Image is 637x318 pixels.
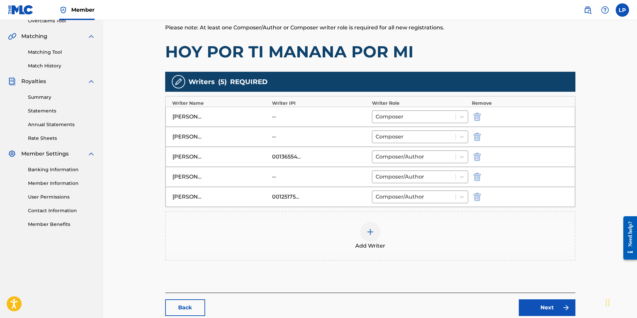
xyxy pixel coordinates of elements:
a: Summary [28,94,95,101]
a: Member Information [28,180,95,187]
img: expand [87,32,95,40]
img: Top Rightsholder [59,6,67,14]
a: Matching Tool [28,49,95,56]
span: Add Writer [355,242,385,250]
a: Banking Information [28,166,95,173]
span: Please note: At least one Composer/Author or Composer writer role is required for all new registr... [165,24,444,31]
img: 12a2ab48e56ec057fbd8.svg [474,153,481,161]
img: Royalties [8,77,16,85]
img: MLC Logo [8,5,34,15]
a: Member Benefits [28,221,95,228]
h1: HOY POR TI MANANA POR MI [165,42,575,62]
img: 12a2ab48e56ec057fbd8.svg [474,113,481,121]
div: Drag [606,293,610,313]
img: 12a2ab48e56ec057fbd8.svg [474,193,481,201]
div: Remove [472,100,568,107]
a: Public Search [581,3,594,17]
a: Contact Information [28,207,95,214]
img: add [366,228,374,236]
iframe: Resource Center [618,211,637,265]
a: User Permissions [28,194,95,201]
img: expand [87,150,95,158]
img: Matching [8,32,16,40]
div: Help [598,3,612,17]
div: User Menu [616,3,629,17]
span: Writers [188,77,215,87]
span: Royalties [21,77,46,85]
span: Member Settings [21,150,69,158]
img: help [601,6,609,14]
a: Rate Sheets [28,135,95,142]
span: Member [71,6,95,14]
span: ( 5 ) [218,77,227,87]
img: 12a2ab48e56ec057fbd8.svg [474,133,481,141]
a: Annual Statements [28,121,95,128]
img: 12a2ab48e56ec057fbd8.svg [474,173,481,181]
a: Statements [28,107,95,114]
img: expand [87,77,95,85]
a: Overclaims Tool [28,17,95,24]
span: Matching [21,32,47,40]
span: REQUIRED [230,77,268,87]
img: writers [174,78,182,86]
a: Next [519,299,575,316]
div: Writer Role [372,100,469,107]
a: Match History [28,62,95,69]
img: f7272a7cc735f4ea7f67.svg [562,304,570,312]
div: Writer IPI [272,100,369,107]
img: Member Settings [8,150,16,158]
div: Writer Name [172,100,269,107]
img: search [584,6,592,14]
a: Back [165,299,205,316]
iframe: Chat Widget [604,286,637,318]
